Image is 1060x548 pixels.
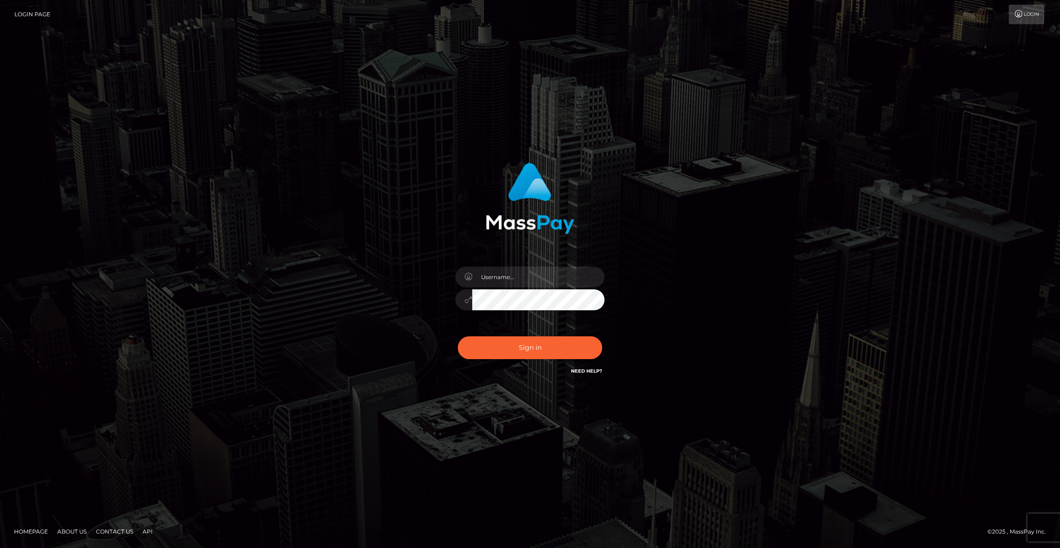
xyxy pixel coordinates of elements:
[54,524,90,539] a: About Us
[987,527,1053,537] div: © 2025 , MassPay Inc.
[472,267,605,287] input: Username...
[486,163,574,234] img: MassPay Login
[1009,5,1044,24] a: Login
[10,524,52,539] a: Homepage
[139,524,156,539] a: API
[92,524,137,539] a: Contact Us
[14,5,50,24] a: Login Page
[571,368,602,374] a: Need Help?
[458,336,602,359] button: Sign in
